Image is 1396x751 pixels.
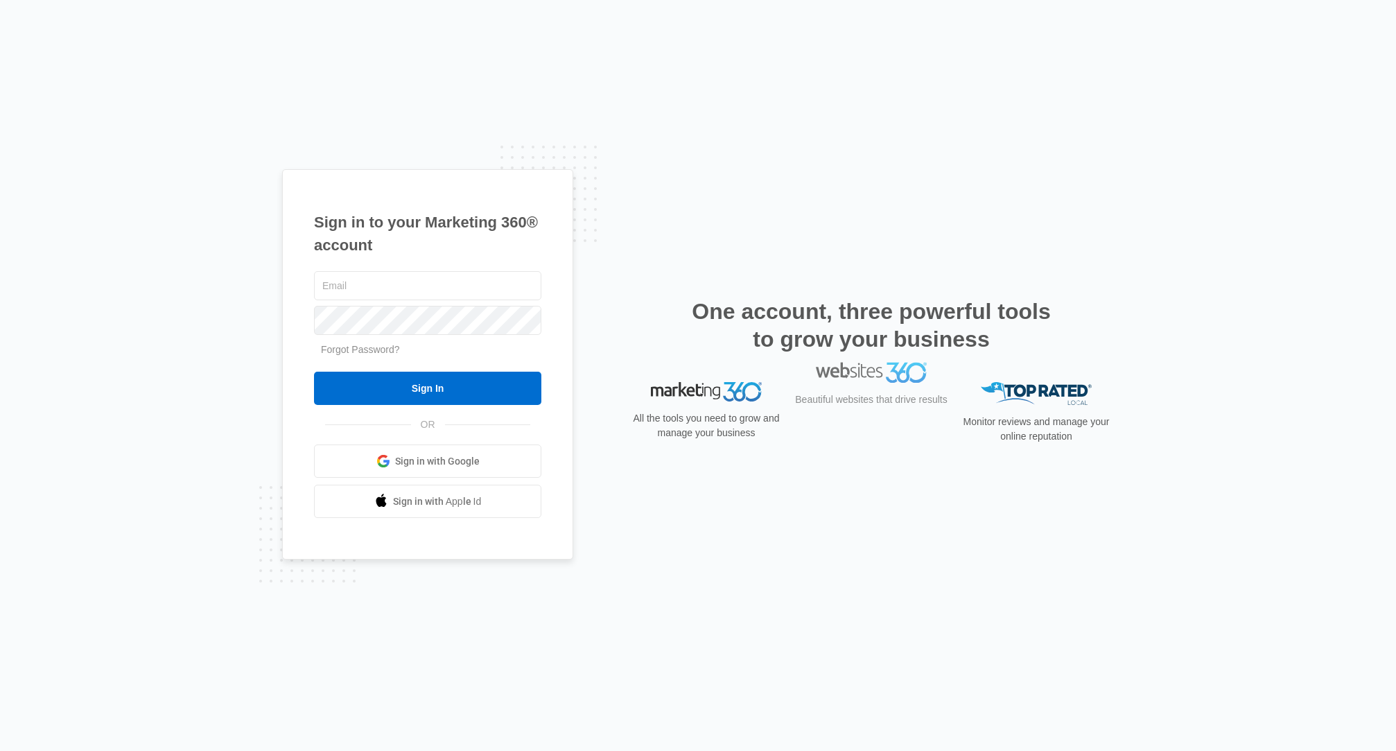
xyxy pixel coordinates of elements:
img: Marketing 360 [651,382,762,402]
a: Sign in with Google [314,444,541,478]
h2: One account, three powerful tools to grow your business [688,297,1055,353]
p: Beautiful websites that drive results [794,413,949,427]
input: Sign In [314,372,541,405]
img: Top Rated Local [981,382,1092,405]
span: OR [411,417,445,432]
p: Monitor reviews and manage your online reputation [959,415,1114,444]
img: Websites 360 [816,382,927,402]
a: Sign in with Apple Id [314,485,541,518]
span: Sign in with Google [395,454,480,469]
h1: Sign in to your Marketing 360® account [314,211,541,257]
span: Sign in with Apple Id [393,494,482,509]
input: Email [314,271,541,300]
p: All the tools you need to grow and manage your business [629,411,784,440]
a: Forgot Password? [321,344,400,355]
